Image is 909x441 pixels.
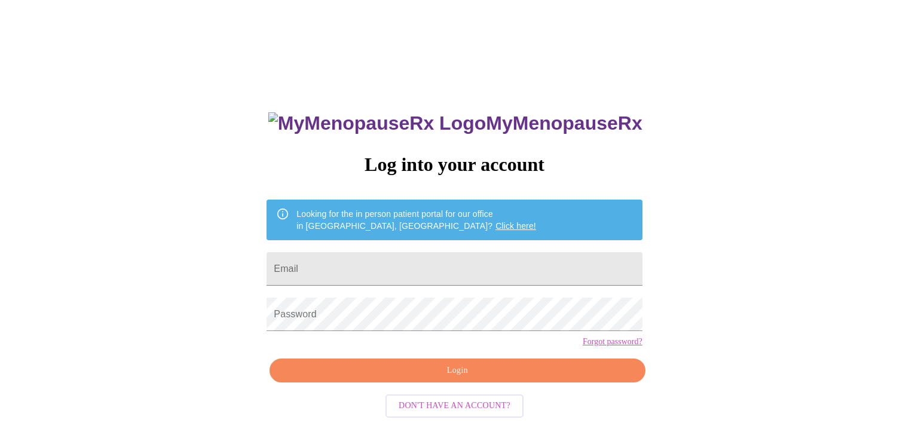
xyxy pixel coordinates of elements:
[283,363,631,378] span: Login
[385,394,524,418] button: Don't have an account?
[268,112,486,134] img: MyMenopauseRx Logo
[583,337,642,347] a: Forgot password?
[268,112,642,134] h3: MyMenopauseRx
[270,359,645,383] button: Login
[296,203,536,237] div: Looking for the in person patient portal for our office in [GEOGRAPHIC_DATA], [GEOGRAPHIC_DATA]?
[495,221,536,231] a: Click here!
[267,154,642,176] h3: Log into your account
[382,400,527,410] a: Don't have an account?
[399,399,510,414] span: Don't have an account?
